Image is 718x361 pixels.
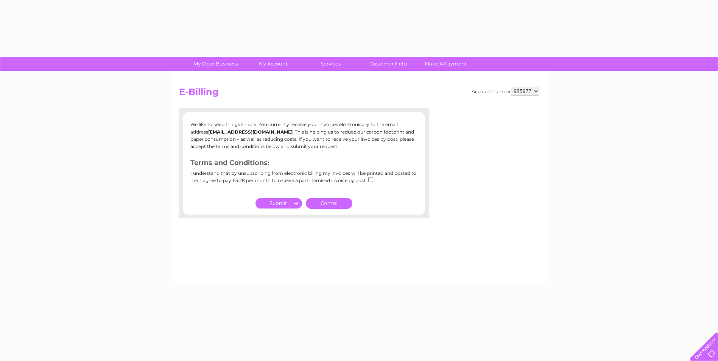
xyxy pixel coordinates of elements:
[472,87,539,96] div: Account number
[242,57,304,71] a: My Account
[190,121,417,150] p: We like to keep things simple. You currently receive your invoices electronically to the email ad...
[208,129,293,135] b: [EMAIL_ADDRESS][DOMAIN_NAME]
[357,57,419,71] a: Customer Help
[179,87,539,101] h2: E-Billing
[306,198,352,209] a: Cancel
[190,157,417,171] h3: Terms and Conditions:
[414,57,477,71] a: Make A Payment
[299,57,362,71] a: Services
[255,198,302,209] input: Submit
[190,171,417,188] div: I understand that by unsubscribing from electronic billing my invoices will be printed and posted...
[184,57,247,71] a: My Clear Business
